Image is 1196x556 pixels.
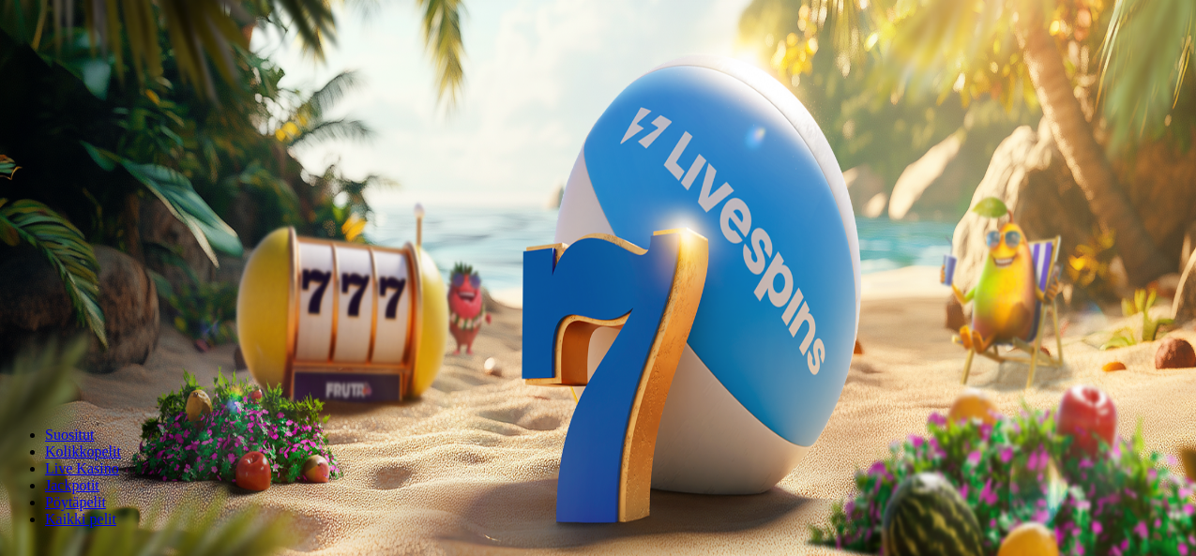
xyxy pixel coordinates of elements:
[45,460,119,476] a: Live Kasino
[45,477,99,493] a: Jackpotit
[45,494,106,510] span: Pöytäpelit
[45,443,121,459] a: Kolikkopelit
[45,511,116,527] span: Kaikki pelit
[8,395,1188,528] nav: Lobby
[45,427,94,443] a: Suositut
